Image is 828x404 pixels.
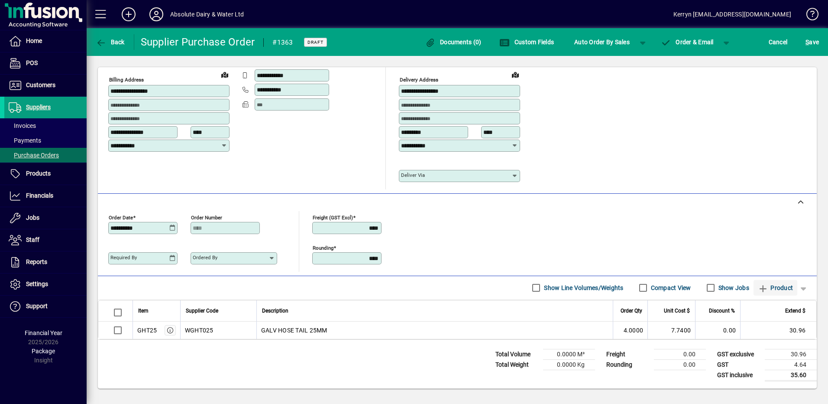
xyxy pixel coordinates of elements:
a: POS [4,52,87,74]
span: Description [262,306,288,316]
span: Payments [9,137,41,144]
span: POS [26,59,38,66]
td: GST [713,359,765,370]
span: Custom Fields [499,39,554,46]
td: 0.0000 Kg [543,359,595,370]
label: Show Jobs [717,283,749,292]
mat-label: Order date [109,214,133,220]
span: Extend $ [785,306,805,316]
a: Jobs [4,207,87,229]
span: Auto Order By Sales [574,35,630,49]
mat-label: Ordered by [193,254,217,261]
td: Total Weight [491,359,543,370]
td: GST inclusive [713,370,765,381]
button: Save [803,34,821,50]
a: View on map [218,68,232,81]
span: Financials [26,192,53,199]
button: Profile [142,7,170,22]
span: Cancel [769,35,788,49]
span: Customers [26,81,55,88]
span: Discount % [709,306,735,316]
a: View on map [508,68,522,81]
td: 4.0000 [613,322,647,339]
span: Order Qty [621,306,642,316]
td: 35.60 [765,370,817,381]
td: 0.00 [654,359,706,370]
label: Show Line Volumes/Weights [542,283,623,292]
td: 30.96 [740,322,816,339]
span: Products [26,170,51,177]
span: Package [32,348,55,355]
div: Supplier Purchase Order [141,35,255,49]
td: 0.0000 M³ [543,349,595,359]
span: Staff [26,236,39,243]
td: Rounding [602,359,654,370]
a: Financials [4,185,87,207]
a: Invoices [4,118,87,133]
a: Products [4,163,87,185]
span: Support [26,303,48,310]
button: Custom Fields [497,34,556,50]
span: Supplier Code [186,306,218,316]
app-page-header-button: Back [87,34,134,50]
td: 0.00 [695,322,740,339]
button: Cancel [767,34,790,50]
span: GALV HOSE TAIL 25MM [261,326,327,335]
a: Home [4,30,87,52]
label: Compact View [649,283,691,292]
span: Jobs [26,214,39,221]
td: 0.00 [654,349,706,359]
a: Support [4,296,87,317]
mat-label: Order number [191,214,222,220]
td: 4.64 [765,359,817,370]
button: Auto Order By Sales [570,34,634,50]
button: Back [94,34,127,50]
td: GST exclusive [713,349,765,359]
button: Documents (0) [423,34,484,50]
td: 7.7400 [647,322,695,339]
div: GHT25 [137,326,157,335]
a: Payments [4,133,87,148]
td: 30.96 [765,349,817,359]
button: Add [115,7,142,22]
td: Total Volume [491,349,543,359]
span: Documents (0) [425,39,482,46]
button: Order & Email [657,34,718,50]
span: Product [758,281,793,295]
span: Purchase Orders [9,152,59,159]
span: Suppliers [26,104,51,111]
mat-label: Freight (GST excl) [313,214,353,220]
span: ave [805,35,819,49]
a: Purchase Orders [4,148,87,163]
mat-label: Rounding [313,244,333,251]
span: Item [138,306,149,316]
a: Staff [4,229,87,251]
span: Settings [26,280,48,287]
mat-label: Deliver via [401,172,425,178]
a: Customers [4,75,87,96]
span: Draft [307,39,323,45]
div: Kerryn [EMAIL_ADDRESS][DOMAIN_NAME] [673,7,791,21]
span: Home [26,37,42,44]
td: WGHT025 [180,322,256,339]
a: Reports [4,251,87,273]
a: Knowledge Base [800,2,817,30]
span: Order & Email [661,39,714,46]
a: Settings [4,274,87,295]
span: Invoices [9,122,36,129]
span: Financial Year [25,329,62,336]
span: S [805,39,809,46]
span: Unit Cost $ [664,306,690,316]
span: Back [96,39,125,46]
mat-label: Required by [110,254,137,261]
button: Product [754,280,797,296]
span: Reports [26,258,47,265]
div: #1363 [272,36,293,49]
td: Freight [602,349,654,359]
div: Absolute Dairy & Water Ltd [170,7,244,21]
